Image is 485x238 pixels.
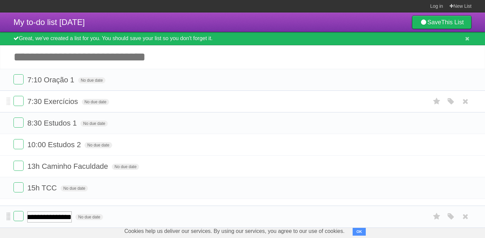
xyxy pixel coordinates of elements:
[27,76,76,84] span: 7:10 Oração 1
[82,99,109,105] span: No due date
[13,211,24,221] label: Done
[353,228,366,236] button: OK
[430,211,443,222] label: Star task
[27,119,78,127] span: 8:30 Estudos 1
[13,182,24,192] label: Done
[61,185,88,191] span: No due date
[112,164,139,170] span: No due date
[13,74,24,84] label: Done
[13,161,24,171] label: Done
[430,96,443,107] label: Star task
[13,139,24,149] label: Done
[27,184,59,192] span: 15h TCC
[27,140,83,149] span: 10:00 Estudos 2
[75,214,103,220] span: No due date
[78,77,105,83] span: No due date
[412,16,472,29] a: SaveThis List
[27,162,110,170] span: 13h Caminho Faculdade
[13,96,24,106] label: Done
[118,224,351,238] span: Cookies help us deliver our services. By using our services, you agree to our use of cookies.
[80,121,108,127] span: No due date
[13,117,24,128] label: Done
[441,19,464,26] b: This List
[27,97,79,106] span: 7:30 Exercícios
[13,18,85,27] span: My to-do list [DATE]
[85,142,112,148] span: No due date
